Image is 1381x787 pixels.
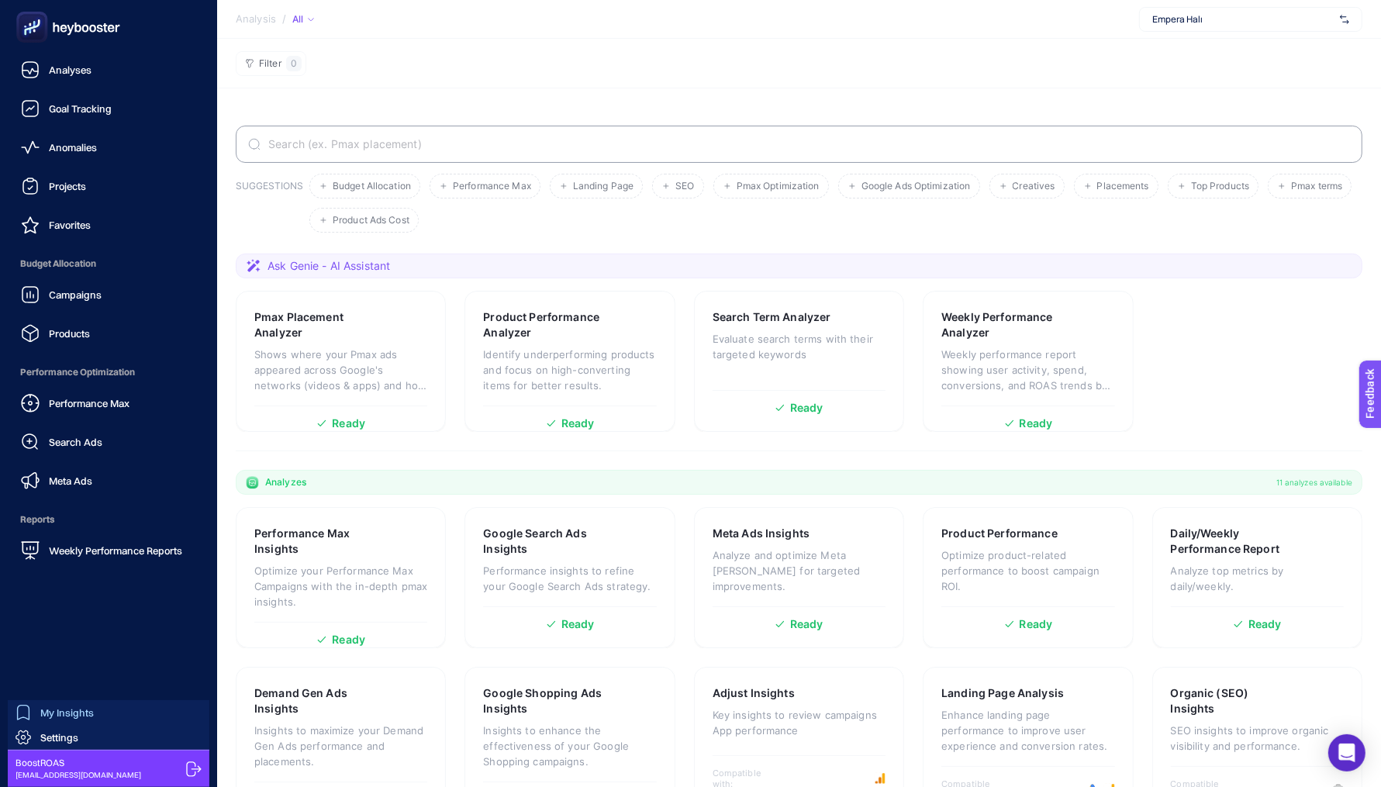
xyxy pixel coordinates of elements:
[265,476,306,488] span: Analyzes
[483,723,656,769] p: Insights to enhance the effectiveness of your Google Shopping campaigns.
[292,13,314,26] div: All
[1097,181,1149,192] span: Placements
[713,526,810,541] h3: Meta Ads Insights
[483,526,609,557] h3: Google Search Ads Insights
[49,327,90,340] span: Products
[790,402,823,413] span: Ready
[236,507,446,648] a: Performance Max InsightsOptimize your Performance Max Campaigns with the in-depth pmax insights.R...
[941,707,1114,754] p: Enhance landing page performance to improve user experience and conversion rates.
[694,291,904,432] a: Search Term AnalyzerEvaluate search terms with their targeted keywordsReady
[1013,181,1055,192] span: Creatives
[333,181,411,192] span: Budget Allocation
[1171,526,1298,557] h3: Daily/Weekly Performance Report
[332,418,365,429] span: Ready
[49,475,92,487] span: Meta Ads
[254,563,427,609] p: Optimize your Performance Max Campaigns with the in-depth pmax insights.
[483,685,609,716] h3: Google Shopping Ads Insights
[254,347,427,393] p: Shows where your Pmax ads appeared across Google's networks (videos & apps) and how each placemen...
[16,769,141,781] span: [EMAIL_ADDRESS][DOMAIN_NAME]
[1152,13,1334,26] span: Empera Halı
[941,526,1058,541] h3: Product Performance
[1340,12,1349,27] img: svg%3e
[16,757,141,769] span: BoostROAS
[737,181,820,192] span: Pmax Optimization
[268,258,390,274] span: Ask Genie - AI Assistant
[49,544,182,557] span: Weekly Performance Reports
[12,465,205,496] a: Meta Ads
[332,634,365,645] span: Ready
[254,526,379,557] h3: Performance Max Insights
[694,507,904,648] a: Meta Ads InsightsAnalyze and optimize Meta [PERSON_NAME] for targeted improvements.Ready
[12,93,205,124] a: Goal Tracking
[861,181,971,192] span: Google Ads Optimization
[483,309,609,340] h3: Product Performance Analyzer
[1248,619,1282,630] span: Ready
[12,426,205,457] a: Search Ads
[12,279,205,310] a: Campaigns
[713,685,795,701] h3: Adjust Insights
[1328,734,1365,771] div: Open Intercom Messenger
[923,291,1133,432] a: Weekly Performance AnalyzerWeekly performance report showing user activity, spend, conversions, a...
[1171,723,1344,754] p: SEO insights to improve organic visibility and performance.
[49,288,102,301] span: Campaigns
[49,180,86,192] span: Projects
[941,547,1114,594] p: Optimize product-related performance to boost campaign ROI.
[12,535,205,566] a: Weekly Performance Reports
[259,58,281,70] span: Filter
[12,54,205,85] a: Analyses
[1276,476,1352,488] span: 11 analyzes available
[675,181,694,192] span: SEO
[236,51,306,76] button: Filter0
[941,309,1068,340] h3: Weekly Performance Analyzer
[464,291,675,432] a: Product Performance AnalyzerIdentify underperforming products and focus on high-converting items ...
[236,291,446,432] a: Pmax Placement AnalyzerShows where your Pmax ads appeared across Google's networks (videos & apps...
[8,700,209,725] a: My Insights
[254,723,427,769] p: Insights to maximize your Demand Gen Ads performance and placements.
[49,397,129,409] span: Performance Max
[1291,181,1342,192] span: Pmax terms
[453,181,531,192] span: Performance Max
[464,507,675,648] a: Google Search Ads InsightsPerformance insights to refine your Google Search Ads strategy.Ready
[236,180,303,233] h3: SUGGESTIONS
[561,619,595,630] span: Ready
[12,357,205,388] span: Performance Optimization
[40,706,94,719] span: My Insights
[49,102,112,115] span: Goal Tracking
[941,685,1064,701] h3: Landing Page Analysis
[40,731,78,744] span: Settings
[573,181,634,192] span: Landing Page
[49,64,91,76] span: Analyses
[333,215,409,226] span: Product Ads Cost
[236,13,276,26] span: Analysis
[1171,685,1295,716] h3: Organic (SEO) Insights
[8,725,209,750] a: Settings
[12,504,205,535] span: Reports
[12,248,205,279] span: Budget Allocation
[12,318,205,349] a: Products
[49,436,102,448] span: Search Ads
[713,707,886,738] p: Key insights to review campaigns App performance
[12,388,205,419] a: Performance Max
[713,309,831,325] h3: Search Term Analyzer
[49,219,91,231] span: Favorites
[282,12,286,25] span: /
[561,418,595,429] span: Ready
[12,171,205,202] a: Projects
[790,619,823,630] span: Ready
[483,347,656,393] p: Identify underperforming products and focus on high-converting items for better results.
[1020,418,1053,429] span: Ready
[49,141,97,154] span: Anomalies
[12,209,205,240] a: Favorites
[483,563,656,594] p: Performance insights to refine your Google Search Ads strategy.
[713,331,886,362] p: Evaluate search terms with their targeted keywords
[1152,507,1362,648] a: Daily/Weekly Performance ReportAnalyze top metrics by daily/weekly.Ready
[265,138,1350,150] input: Search
[713,547,886,594] p: Analyze and optimize Meta [PERSON_NAME] for targeted improvements.
[254,685,379,716] h3: Demand Gen Ads Insights
[941,347,1114,393] p: Weekly performance report showing user activity, spend, conversions, and ROAS trends by week.
[12,132,205,163] a: Anomalies
[1171,563,1344,594] p: Analyze top metrics by daily/weekly.
[9,5,59,17] span: Feedback
[1020,619,1053,630] span: Ready
[291,57,297,70] span: 0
